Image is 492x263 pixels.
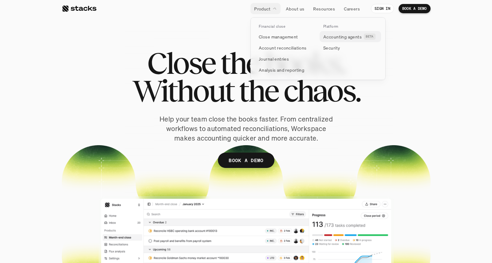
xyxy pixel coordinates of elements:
[157,114,335,143] p: Help your team close the books faster. From centralized workflows to automated reconciliations, W...
[229,156,264,165] p: BOOK A DEMO
[320,31,381,42] a: Accounting agentsBETA
[218,153,274,168] a: BOOK A DEMO
[255,64,317,75] a: Analysis and reporting
[313,6,335,12] p: Resources
[239,77,278,105] span: the
[340,3,364,14] a: Careers
[220,49,259,77] span: the
[375,6,390,11] p: SIGN IN
[255,31,317,42] a: Close management
[366,35,374,38] h2: BETA
[282,3,308,14] a: About us
[323,34,362,40] p: Accounting agents
[371,4,394,13] a: SIGN IN
[259,56,289,62] p: Journal entries
[259,67,304,73] p: Analysis and reporting
[323,45,340,51] p: Security
[255,42,317,53] a: Account reconciliations
[259,24,285,29] p: Financial close
[309,3,339,14] a: Resources
[344,6,360,12] p: Careers
[254,6,270,12] p: Product
[320,42,381,53] a: Security
[132,77,234,105] span: Without
[255,53,317,64] a: Journal entries
[147,49,215,77] span: Close
[399,4,431,13] a: BOOK A DEMO
[73,117,100,122] a: Privacy Policy
[323,24,338,29] p: Platform
[283,77,360,105] span: chaos.
[402,6,427,11] p: BOOK A DEMO
[259,45,307,51] p: Account reconciliations
[286,6,304,12] p: About us
[259,34,298,40] p: Close management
